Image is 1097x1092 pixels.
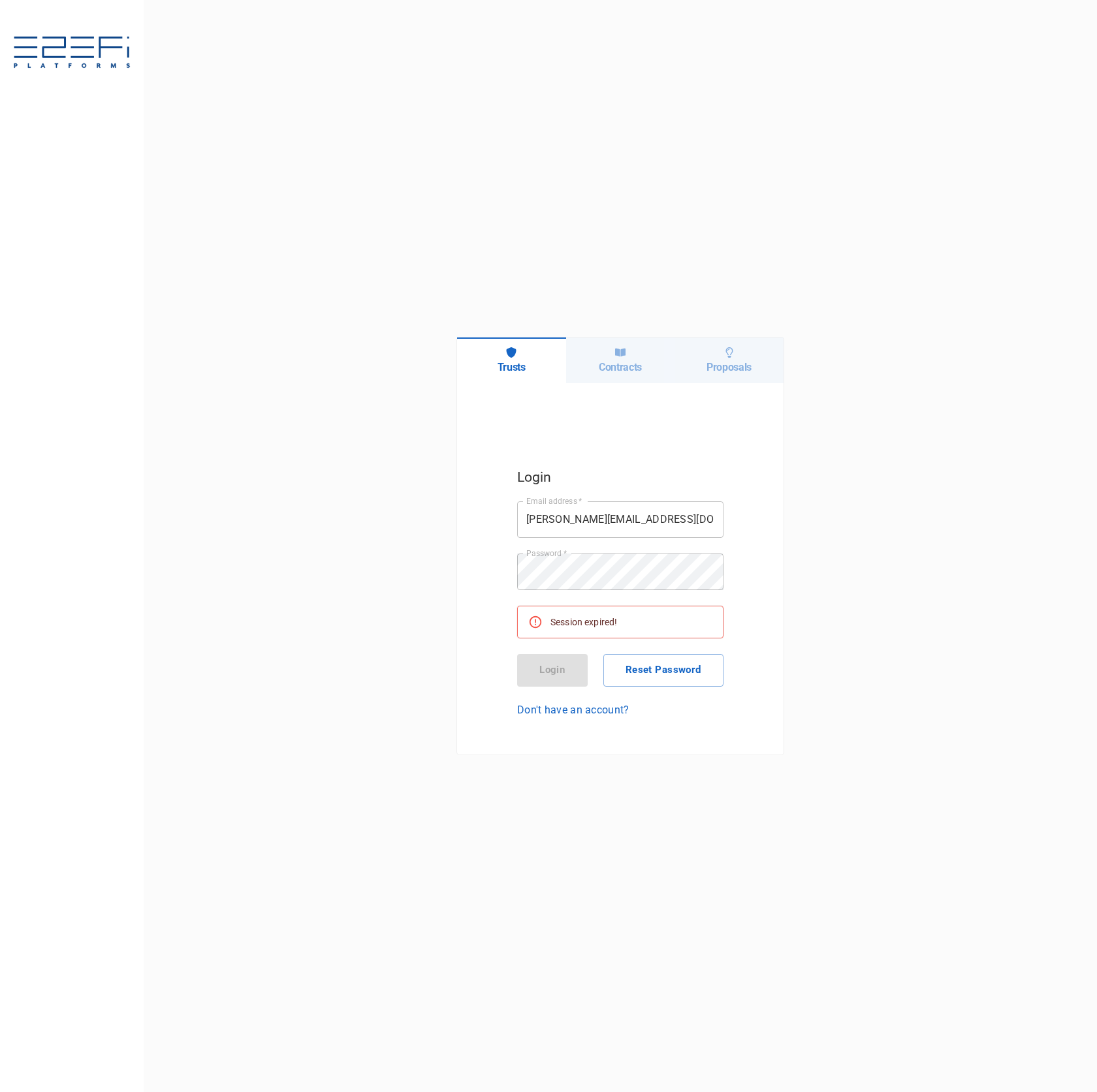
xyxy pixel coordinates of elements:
[599,361,642,373] h6: Contracts
[550,610,617,634] div: Session expired!
[603,654,723,687] button: Reset Password
[498,361,526,373] h6: Trusts
[707,361,752,373] h6: Proposals
[526,548,567,559] label: Password
[517,702,723,717] a: Don't have an account?
[13,37,131,70] img: E2EFiPLATFORMS-7f06cbf9.svg
[526,495,582,507] label: Email address
[517,466,723,488] h5: Login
